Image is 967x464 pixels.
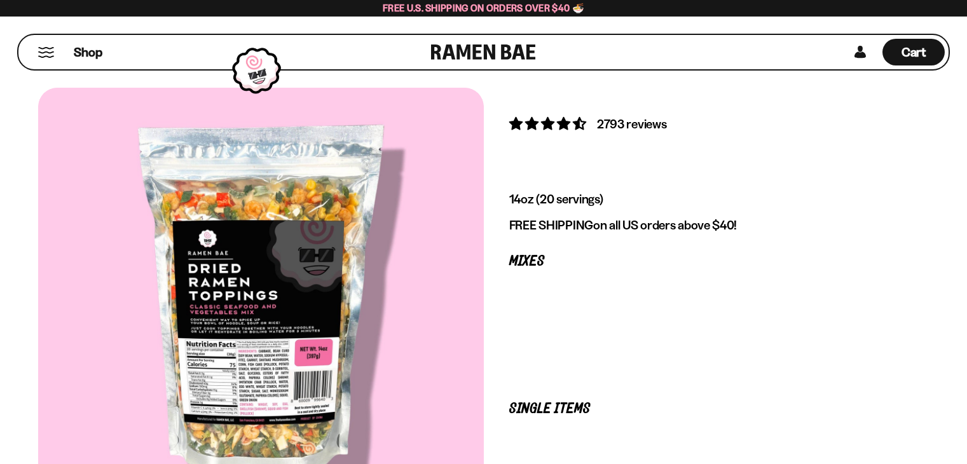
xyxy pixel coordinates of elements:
span: Shop [74,44,102,61]
a: Cart [882,35,945,69]
p: Mixes [509,256,903,268]
span: Free U.S. Shipping on Orders over $40 🍜 [383,2,584,14]
p: Single Items [509,403,903,415]
span: Cart [902,44,926,60]
strong: FREE SHIPPING [509,217,593,233]
a: Shop [74,39,102,65]
button: Mobile Menu Trigger [38,47,55,58]
p: on all US orders above $40! [509,217,903,233]
span: 2793 reviews [597,116,667,132]
span: 4.68 stars [509,116,589,132]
